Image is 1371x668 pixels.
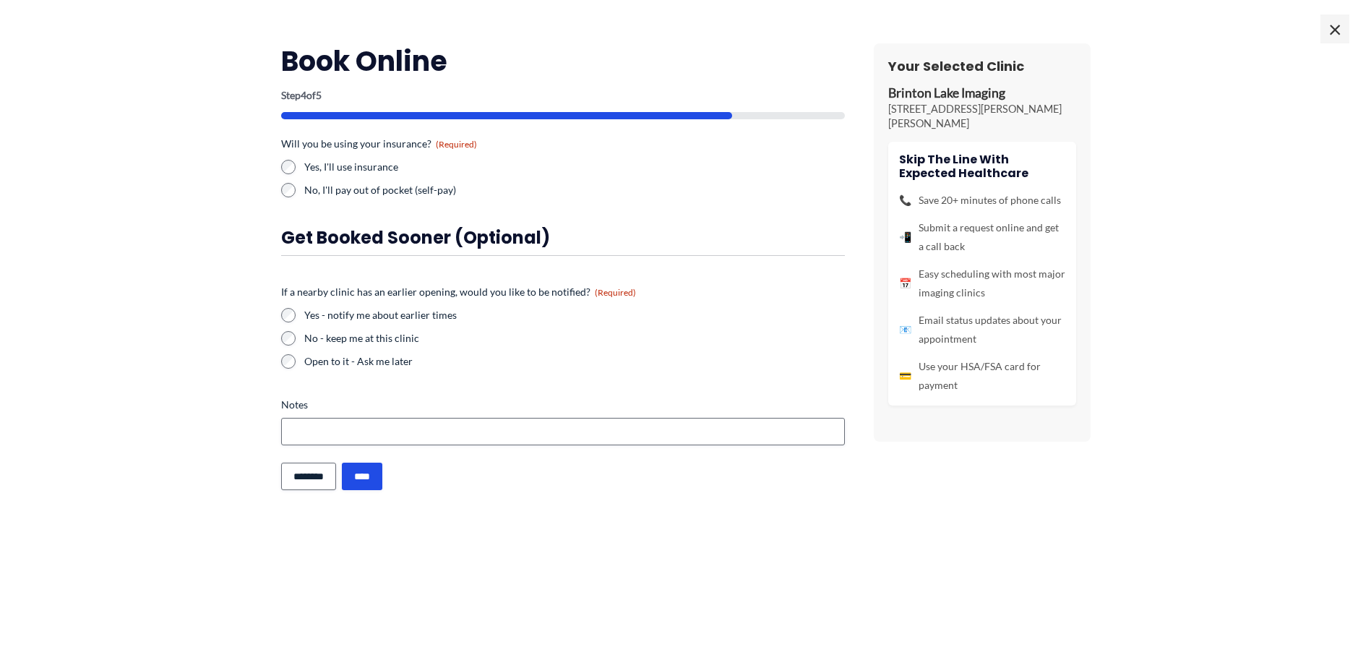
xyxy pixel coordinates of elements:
[281,226,845,249] h3: Get booked sooner (optional)
[436,139,477,150] span: (Required)
[281,285,636,299] legend: If a nearby clinic has an earlier opening, would you like to be notified?
[595,287,636,298] span: (Required)
[888,85,1076,102] p: Brinton Lake Imaging
[899,218,1065,256] li: Submit a request online and get a call back
[888,58,1076,74] h3: Your Selected Clinic
[304,308,845,322] label: Yes - notify me about earlier times
[899,274,911,293] span: 📅
[899,228,911,247] span: 📲
[899,357,1065,395] li: Use your HSA/FSA card for payment
[899,311,1065,348] li: Email status updates about your appointment
[899,367,911,385] span: 💳
[899,191,911,210] span: 📞
[304,160,557,174] label: Yes, I'll use insurance
[301,89,306,101] span: 4
[888,102,1076,131] p: [STREET_ADDRESS][PERSON_NAME][PERSON_NAME]
[304,331,845,346] label: No - keep me at this clinic
[304,354,845,369] label: Open to it - Ask me later
[281,137,477,151] legend: Will you be using your insurance?
[304,183,557,197] label: No, I'll pay out of pocket (self-pay)
[899,320,911,339] span: 📧
[899,153,1065,180] h4: Skip the line with Expected Healthcare
[899,191,1065,210] li: Save 20+ minutes of phone calls
[281,43,845,79] h2: Book Online
[316,89,322,101] span: 5
[281,398,845,412] label: Notes
[1320,14,1349,43] span: ×
[281,90,845,100] p: Step of
[899,265,1065,302] li: Easy scheduling with most major imaging clinics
